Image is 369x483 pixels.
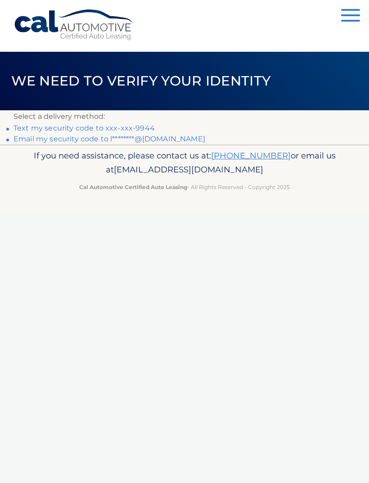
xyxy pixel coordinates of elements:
[13,149,355,177] p: If you need assistance, please contact us at: or email us at
[13,135,205,143] a: Email my security code to l********@[DOMAIN_NAME]
[13,110,355,123] p: Select a delivery method:
[114,164,263,175] span: [EMAIL_ADDRESS][DOMAIN_NAME]
[11,72,271,89] span: We need to verify your identity
[211,150,291,161] a: [PHONE_NUMBER]
[13,9,135,41] a: Cal Automotive
[13,124,155,132] a: Text my security code to xxx-xxx-9944
[13,182,355,192] p: - All Rights Reserved - Copyright 2025
[341,9,360,24] button: Menu
[79,184,187,190] strong: Cal Automotive Certified Auto Leasing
